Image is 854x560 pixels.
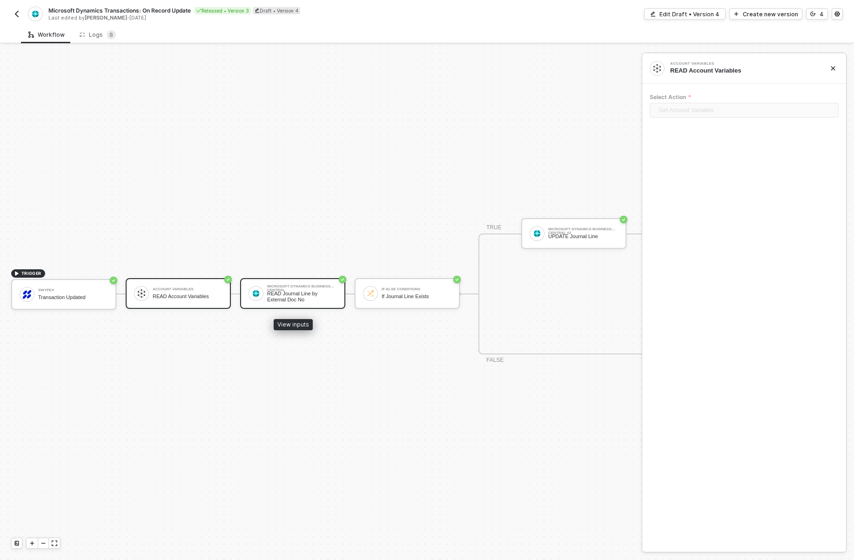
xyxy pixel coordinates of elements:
img: integration-icon [653,64,661,73]
img: icon [533,229,541,238]
img: icon [366,289,375,298]
span: icon-edit [255,8,260,13]
span: icon-play [29,540,35,546]
div: Microsoft Dynamics Business Central #2 [548,227,618,231]
button: Create new version [729,8,802,20]
span: 8 [109,31,113,38]
img: back [13,10,20,18]
span: icon-success-page [110,277,117,284]
div: Create new version [743,10,798,18]
label: Select Action [650,93,839,101]
div: Microsoft Dynamics Business Central [267,285,337,288]
span: [PERSON_NAME] [85,14,127,21]
div: Workflow [28,31,65,39]
div: FALSE [486,356,504,365]
span: icon-close [830,66,836,71]
div: Account Variables [153,287,222,291]
div: READ Journal Line by External Doc No [267,291,337,302]
span: icon-success-page [453,276,461,283]
span: icon-play [733,11,739,17]
span: icon-minus [40,540,46,546]
span: icon-success-page [224,276,232,283]
div: Last edited by - [DATE] [48,14,426,21]
div: Released • Version 3 [195,7,251,14]
img: icon [252,289,260,298]
span: icon-versioning [810,11,816,17]
div: UPDATE Journal Line [548,233,618,240]
div: Edit Draft • Version 4 [659,10,720,18]
div: Account Variables [670,62,810,66]
div: Logs [80,30,116,40]
button: back [11,8,22,20]
span: Get Account Variables [659,103,833,117]
span: icon-play [14,271,20,276]
span: icon-success-page [620,216,627,223]
span: Microsoft Dynamics Transactions: On Record Update [48,7,191,14]
div: Transaction Updated [38,294,108,300]
span: icon-success-page [339,276,346,283]
div: 4 [820,10,824,18]
button: Edit Draft • Version 4 [644,8,726,20]
div: If-Else Conditions [382,287,451,291]
span: icon-expand [52,540,57,546]
span: icon-edit [650,11,656,17]
div: READ Account Variables [670,67,815,75]
sup: 8 [107,30,116,40]
span: icon-settings [834,11,840,17]
div: READ Account Variables [153,293,222,300]
div: Swypex [38,288,108,292]
div: TRUE [486,223,502,232]
div: View inputs [274,319,313,330]
img: integration-icon [31,10,39,18]
div: If Journal Line Exists [382,293,451,300]
button: 4 [806,8,828,20]
img: icon [23,290,31,299]
div: Draft • Version 4 [253,7,300,14]
span: TRIGGER [21,270,41,277]
img: icon [137,289,146,298]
